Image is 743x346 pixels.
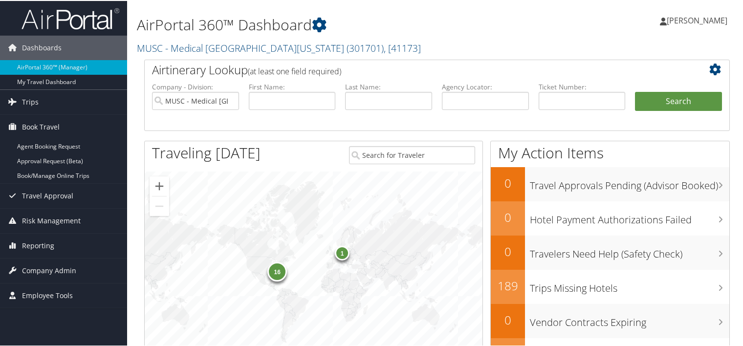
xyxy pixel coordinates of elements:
[491,235,729,269] a: 0Travelers Need Help (Safety Check)
[22,114,60,138] span: Book Travel
[384,41,421,54] span: , [ 41173 ]
[660,5,737,34] a: [PERSON_NAME]
[345,81,432,91] label: Last Name:
[442,81,529,91] label: Agency Locator:
[530,173,729,192] h3: Travel Approvals Pending (Advisor Booked)
[22,282,73,307] span: Employee Tools
[530,207,729,226] h3: Hotel Payment Authorizations Failed
[491,166,729,200] a: 0Travel Approvals Pending (Advisor Booked)
[137,14,537,34] h1: AirPortal 360™ Dashboard
[491,303,729,337] a: 0Vendor Contracts Expiring
[667,14,727,25] span: [PERSON_NAME]
[22,208,81,232] span: Risk Management
[152,61,673,77] h2: Airtinerary Lookup
[491,200,729,235] a: 0Hotel Payment Authorizations Failed
[22,183,73,207] span: Travel Approval
[249,81,336,91] label: First Name:
[349,145,475,163] input: Search for Traveler
[248,65,341,76] span: (at least one field required)
[530,276,729,294] h3: Trips Missing Hotels
[152,142,261,162] h1: Traveling [DATE]
[267,261,287,281] div: 16
[22,89,39,113] span: Trips
[491,242,525,259] h2: 0
[22,258,76,282] span: Company Admin
[22,35,62,59] span: Dashboards
[491,277,525,293] h2: 189
[491,142,729,162] h1: My Action Items
[491,208,525,225] h2: 0
[530,241,729,260] h3: Travelers Need Help (Safety Check)
[347,41,384,54] span: ( 301701 )
[491,269,729,303] a: 189Trips Missing Hotels
[530,310,729,328] h3: Vendor Contracts Expiring
[491,311,525,327] h2: 0
[22,233,54,257] span: Reporting
[152,81,239,91] label: Company - Division:
[635,91,722,110] button: Search
[137,41,421,54] a: MUSC - Medical [GEOGRAPHIC_DATA][US_STATE]
[150,175,169,195] button: Zoom in
[491,174,525,191] h2: 0
[335,245,350,259] div: 1
[539,81,626,91] label: Ticket Number:
[150,195,169,215] button: Zoom out
[22,6,119,29] img: airportal-logo.png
